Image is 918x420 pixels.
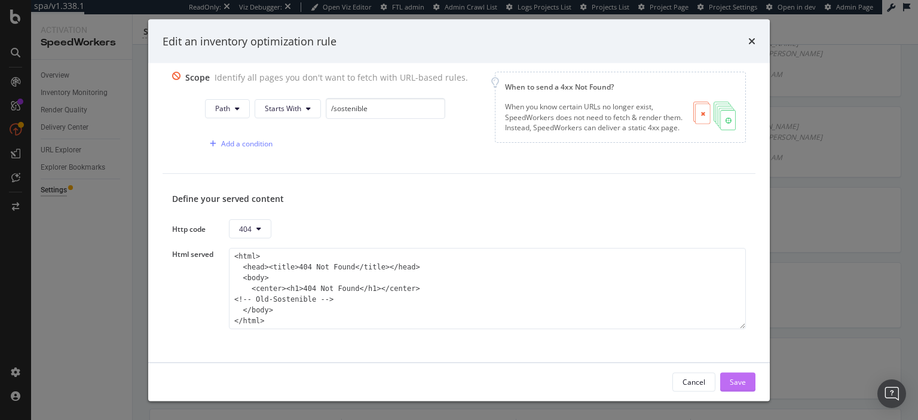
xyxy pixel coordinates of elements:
div: Scope [185,72,210,84]
button: Path [205,99,250,118]
div: When you know certain URLs no longer exist, SpeedWorkers does not need to fetch & render them. In... [505,102,684,133]
div: Http code [172,225,206,235]
button: Add a condition [205,134,273,154]
div: Define your served content [172,194,741,206]
button: 404 [229,220,271,239]
button: Save [720,372,755,391]
div: Html served [172,250,213,260]
div: times [748,33,755,49]
button: Starts With [255,99,321,118]
div: Add a condition [221,139,273,149]
textarea: <html> <head><title>404 Not Found</title></head> <body> <center><h1>404 Not Found</h1></center> <... [229,249,746,330]
div: Cancel [683,376,705,387]
span: Path [215,104,230,114]
span: 404 [239,224,252,234]
div: When to send a 4xx Not Found? [505,82,736,93]
button: Cancel [672,372,715,391]
div: Edit an inventory optimization rule [163,33,336,49]
div: Save [730,376,746,387]
span: Starts With [265,104,301,114]
img: BcZuvvtF.png [693,102,736,131]
div: modal [148,19,770,401]
div: Identify all pages you don't want to fetch with URL-based rules. [215,72,468,84]
div: Open Intercom Messenger [877,379,906,408]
